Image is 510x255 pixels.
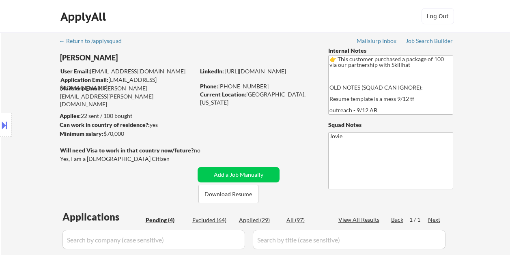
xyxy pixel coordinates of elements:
[200,68,224,75] strong: LinkedIn:
[428,216,441,224] div: Next
[357,38,397,46] a: Mailslurp Inbox
[60,10,108,24] div: ApplyAll
[253,230,445,249] input: Search by title (case sensitive)
[59,38,129,44] div: ← Return to /applysquad
[198,167,280,182] button: Add a Job Manually
[198,185,258,203] button: Download Resume
[200,83,218,90] strong: Phone:
[62,230,245,249] input: Search by company (case sensitive)
[192,216,233,224] div: Excluded (64)
[59,38,129,46] a: ← Return to /applysquad
[391,216,404,224] div: Back
[62,212,143,222] div: Applications
[239,216,280,224] div: Applied (29)
[409,216,428,224] div: 1 / 1
[200,91,246,98] strong: Current Location:
[338,216,382,224] div: View All Results
[194,146,217,154] div: no
[146,216,186,224] div: Pending (4)
[406,38,453,46] a: Job Search Builder
[200,82,315,90] div: [PHONE_NUMBER]
[357,38,397,44] div: Mailslurp Inbox
[328,47,453,55] div: Internal Notes
[225,68,286,75] a: [URL][DOMAIN_NAME]
[328,121,453,129] div: Squad Notes
[200,90,315,106] div: [GEOGRAPHIC_DATA], [US_STATE]
[286,216,327,224] div: All (97)
[422,8,454,24] button: Log Out
[406,38,453,44] div: Job Search Builder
